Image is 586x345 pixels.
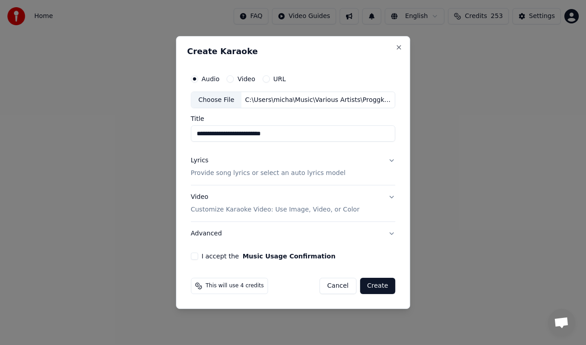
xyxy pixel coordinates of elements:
p: Provide song lyrics or select an auto lyrics model [191,169,346,178]
button: Create [360,278,396,294]
div: Lyrics [191,156,208,166]
p: Customize Karaoke Video: Use Image, Video, or Color [191,205,360,214]
span: This will use 4 credits [206,282,264,290]
label: Title [191,116,396,122]
button: Advanced [191,222,396,245]
h2: Create Karaoke [187,47,399,55]
button: Cancel [319,278,356,294]
div: C:\Users\micha\Music\Various Artists\Proggklassiker\05 Vi måste höja våra röster.mp3 [241,96,395,105]
button: I accept the [243,253,336,259]
label: Video [238,76,255,82]
label: I accept the [202,253,336,259]
div: Choose File [191,92,242,108]
label: Audio [202,76,220,82]
label: URL [273,76,286,82]
button: VideoCustomize Karaoke Video: Use Image, Video, or Color [191,186,396,222]
button: LyricsProvide song lyrics or select an auto lyrics model [191,149,396,185]
div: Video [191,193,360,215]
